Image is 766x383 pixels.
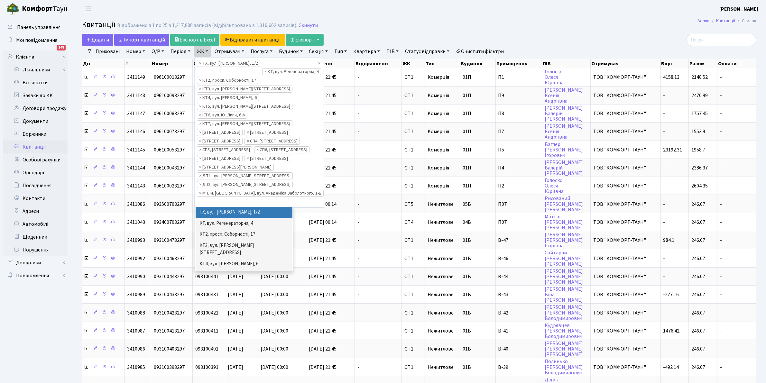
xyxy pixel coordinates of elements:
span: - [663,273,665,280]
span: 23192.31 [663,146,682,153]
span: - [720,256,753,261]
span: 01В [463,255,471,262]
span: [DATE] 21:45 [309,309,337,316]
span: 096100043297 [154,164,185,171]
span: Комерція [428,128,449,135]
span: 3411149 [127,74,145,81]
li: МП, м. Київ, вул. Академіка Заболотного, 1-Б [197,190,324,197]
span: × [256,147,259,153]
input: Пошук... [687,34,756,46]
a: Квитанції [716,17,735,24]
li: КТ2, просп. Соборності, 17 [197,77,258,84]
span: СП1 [404,292,422,297]
span: СП4 [404,220,422,225]
a: Рисований[PERSON_NAME][PERSON_NAME] [545,195,583,213]
span: ТОВ "КОМФОРТ-ТАУН" [593,274,658,279]
span: 3411145 [127,146,145,153]
span: 093100443297 [154,273,185,280]
span: Комерція [428,110,449,117]
a: О/Р [149,46,167,57]
a: Заявки до КК [3,89,68,102]
span: [DATE] 00:00 [261,273,288,280]
span: Таун [22,4,68,14]
span: 984.1 [663,237,675,244]
span: - [720,220,753,225]
span: [DATE] 09:14 [309,219,337,226]
button: Експорт [286,34,324,46]
li: ВЛ2, пр.Голосіївський, 76 [245,155,290,162]
span: 246.07 [691,237,705,244]
span: 3410989 [127,291,145,298]
li: ДП1, вул. Некрасова, 10а [197,172,293,179]
li: ВЛ1, Ужгородський пров., 4/1 [197,155,243,162]
span: 096100013297 [154,74,185,81]
span: [DATE] 00:00 [261,291,288,298]
span: СП1 [404,147,422,152]
span: - [357,202,399,207]
a: Щоденник [3,231,68,243]
th: Оновлено [306,59,355,68]
span: СП1 [404,274,422,279]
span: ТОВ "КОМФОРТ-ТАУН" [593,129,658,134]
span: 096100083297 [154,110,185,117]
span: ТОВ "КОМФОРТ-ТАУН" [593,183,658,188]
span: - [357,238,399,243]
span: 01В [463,309,471,316]
a: Порушення [3,243,68,256]
span: - [663,309,665,316]
span: 093500703297 [154,201,185,208]
span: - [720,75,753,80]
span: Нежитлове [428,219,454,226]
span: × [247,129,249,136]
span: В-46 [498,256,540,261]
span: 01П [463,128,471,135]
span: 246.07 [691,291,705,298]
a: [PERSON_NAME]Валерій[PERSON_NAME] [545,105,583,123]
span: [DATE] 21:45 [309,255,337,262]
span: В-44 [498,274,540,279]
a: Полинько[PERSON_NAME]Володимирович [545,358,583,376]
span: × [199,129,201,136]
li: КТ, вул. Регенераторна, 4 [262,68,321,75]
span: - [663,110,665,117]
th: Тип [425,59,460,68]
span: 093400703297 [154,219,185,226]
span: ТОВ "КОМФОРТ-ТАУН" [593,256,658,261]
span: 096100053297 [154,146,185,153]
th: # [125,59,151,68]
span: 093100431 [195,291,218,298]
span: 246.07 [691,309,705,316]
a: [PERSON_NAME][PERSON_NAME][PERSON_NAME] [545,268,583,286]
li: СП6, Столичне шосе, 5-А [254,146,309,153]
span: Видалити всі елементи [318,60,320,67]
span: Комерція [428,146,449,153]
a: Iмпорт квитанцій [114,34,169,46]
span: П4 [498,165,540,170]
span: 01В [463,237,471,244]
a: ПІБ [384,46,401,57]
span: 093100433297 [154,291,185,298]
span: × [199,121,201,127]
span: [DATE] [228,291,243,298]
a: Очистити фільтри [453,46,506,57]
span: × [199,60,201,67]
span: 1553.9 [691,128,705,135]
span: - [357,93,399,98]
a: Клієнти [3,50,68,63]
span: 4158.13 [663,74,680,81]
span: ТОВ "КОМФОРТ-ТАУН" [593,202,658,207]
span: СП1 [404,93,422,98]
li: ТХ, вул. [PERSON_NAME], 1/2 [196,207,292,218]
a: [PERSON_NAME] [719,5,758,13]
span: СП1 [404,256,422,261]
span: СП1 [404,75,422,80]
span: В-43 [498,292,540,297]
span: [DATE] 21:45 [309,291,337,298]
a: Приховані [93,46,122,57]
span: 093100473297 [154,237,185,244]
span: - [663,128,665,135]
span: П5 [498,147,540,152]
span: × [199,155,201,162]
span: СП1 [404,129,422,134]
span: × [247,138,249,144]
